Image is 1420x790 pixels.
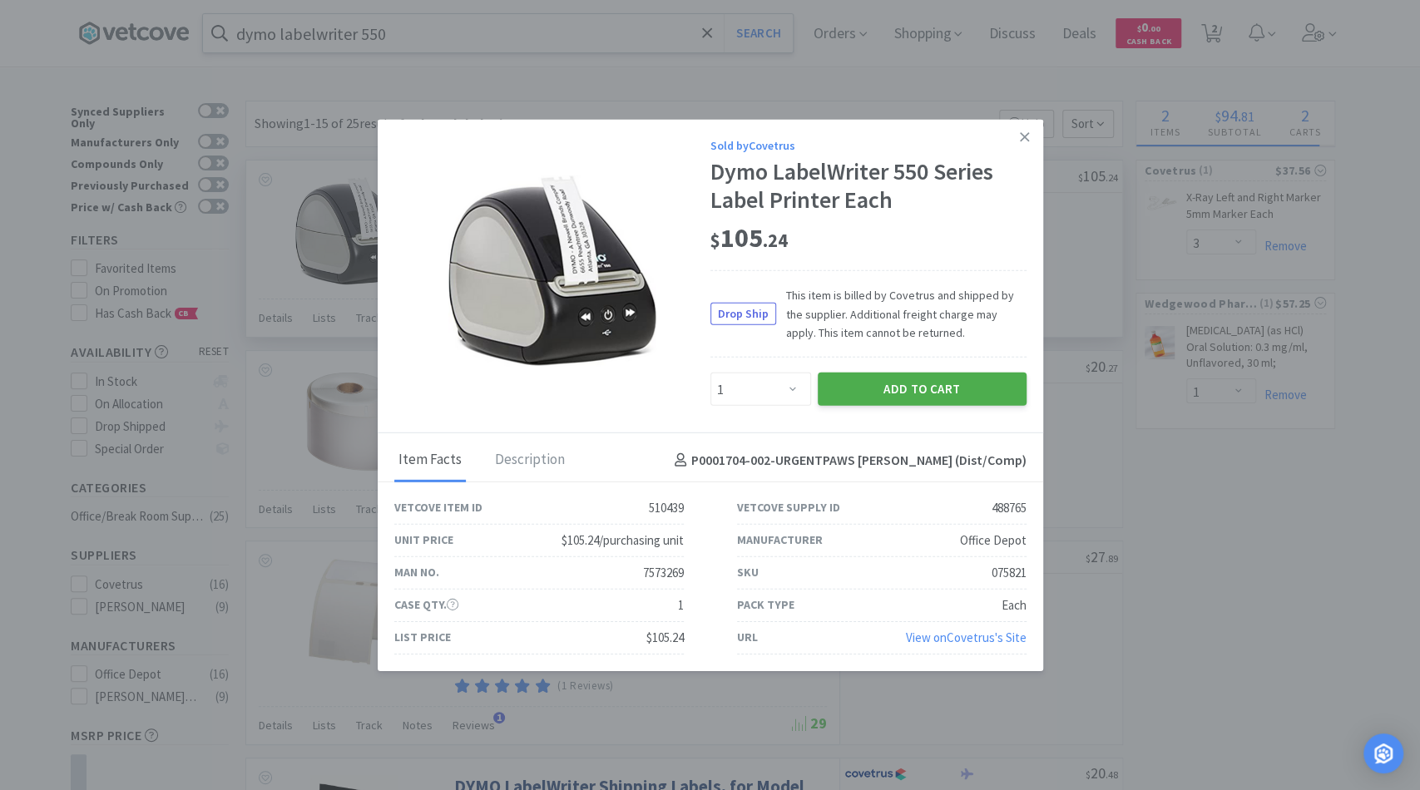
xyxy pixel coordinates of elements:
span: This item is billed by Covetrus and shipped by the supplier. Additional freight charge may apply.... [776,286,1027,342]
span: Drop Ship [711,304,775,324]
div: Vetcove Item ID [394,498,482,516]
div: Case Qty. [394,595,458,614]
button: Add to Cart [818,373,1027,406]
div: 510439 [649,497,684,517]
div: Sold by Covetrus [710,136,1027,155]
div: $105.24 [646,627,684,647]
div: Man No. [394,563,439,581]
div: Open Intercom Messenger [1363,733,1403,773]
span: 105 [710,220,788,254]
a: View onCovetrus's Site [906,629,1027,644]
div: Pack Type [737,595,794,614]
div: List Price [394,628,451,646]
div: $105.24/purchasing unit [562,530,684,550]
div: Vetcove Supply ID [737,498,840,516]
div: Unit Price [394,531,453,549]
div: SKU [737,563,759,581]
div: Description [491,440,569,481]
div: Office Depot [960,530,1027,550]
img: f926a34c14a347d5af941e60fc9d033a_488765.png [448,175,656,367]
h4: P0001704-002 - URGENTPAWS [PERSON_NAME] (Dist/Comp) [668,450,1027,472]
span: $ [710,228,720,251]
div: 7573269 [643,562,684,582]
div: Dymo LabelWriter 550 Series Label Printer Each [710,158,1027,214]
div: Each [1002,595,1027,615]
div: 1 [678,595,684,615]
div: URL [737,628,758,646]
div: Manufacturer [737,531,823,549]
span: . 24 [763,228,788,251]
div: 075821 [992,562,1027,582]
div: Item Facts [394,440,466,481]
div: 488765 [992,497,1027,517]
